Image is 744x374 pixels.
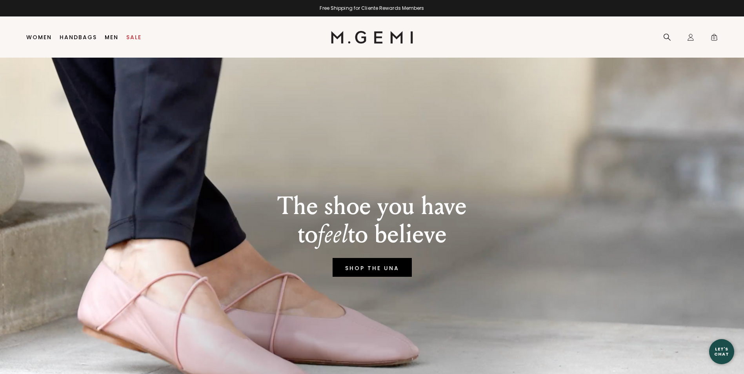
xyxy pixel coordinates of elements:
[277,192,467,220] p: The shoe you have
[318,219,348,249] em: feel
[331,31,413,44] img: M.Gemi
[105,34,118,40] a: Men
[333,258,412,277] a: SHOP THE UNA
[26,34,52,40] a: Women
[709,347,734,356] div: Let's Chat
[60,34,97,40] a: Handbags
[277,220,467,249] p: to to believe
[126,34,142,40] a: Sale
[710,35,718,43] span: 0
